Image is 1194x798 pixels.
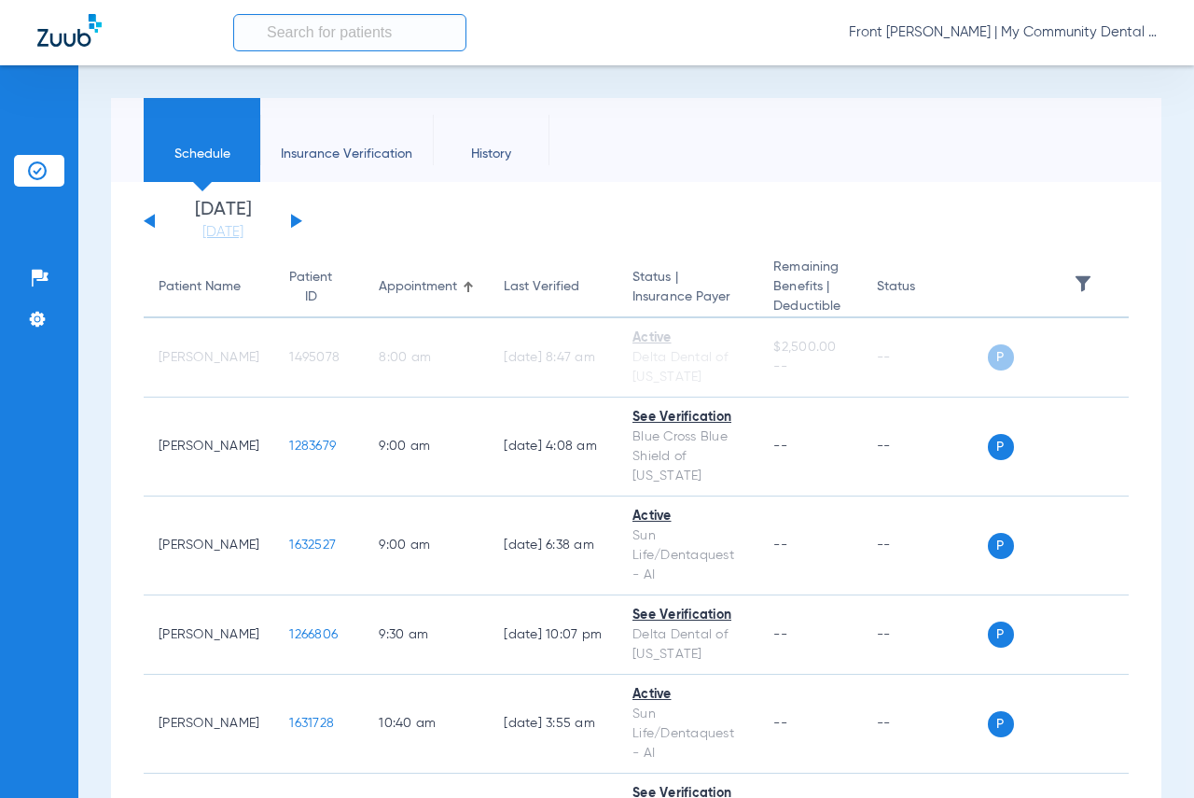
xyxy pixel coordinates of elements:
[1066,714,1085,733] img: x.svg
[289,440,336,453] span: 1283679
[364,497,489,595] td: 9:00 AM
[632,329,743,348] div: Active
[632,705,743,763] div: Sun Life/Dentaquest - AI
[364,595,489,675] td: 9:30 AM
[1066,536,1085,554] img: x.svg
[988,711,1014,737] span: P
[862,318,988,398] td: --
[144,675,274,774] td: [PERSON_NAME]
[144,318,274,398] td: [PERSON_NAME]
[336,117,358,139] img: Manual Insurance Verification
[364,318,489,398] td: 8:00 AM
[489,398,618,497] td: [DATE] 4:08 AM
[1066,348,1085,367] img: x.svg
[773,539,787,552] span: --
[632,287,743,307] span: Insurance Payer
[289,351,340,364] span: 1495078
[1108,274,1114,293] img: group-dot-blue.svg
[289,268,332,307] div: Patient ID
[191,117,214,139] img: Schedule
[988,533,1014,559] span: P
[773,717,787,730] span: --
[618,258,758,318] th: Status |
[988,434,1014,460] span: P
[632,606,743,625] div: See Verification
[1108,625,1114,644] img: group-dot-blue.svg
[144,595,274,675] td: [PERSON_NAME]
[773,338,846,357] span: $2,500.00
[773,297,846,316] span: Deductible
[862,497,988,595] td: --
[274,145,419,163] span: Insurance Verification
[379,277,457,297] div: Appointment
[167,201,279,242] li: [DATE]
[480,117,503,139] img: History
[447,145,535,163] span: History
[632,408,743,427] div: See Verification
[144,398,274,497] td: [PERSON_NAME]
[364,398,489,497] td: 9:00 AM
[159,277,241,297] div: Patient Name
[159,277,259,297] div: Patient Name
[364,675,489,774] td: 10:40 AM
[289,717,334,730] span: 1631728
[1108,348,1114,367] img: group-dot-blue.svg
[37,14,102,47] img: Zuub Logo
[1074,274,1092,293] img: filter.svg
[289,539,336,552] span: 1632527
[632,507,743,526] div: Active
[862,675,988,774] td: --
[632,348,743,387] div: Delta Dental of [US_STATE]
[632,685,743,705] div: Active
[1066,437,1085,455] img: x.svg
[167,223,279,242] a: [DATE]
[849,23,1157,42] span: Front [PERSON_NAME] | My Community Dental Centers
[489,497,618,595] td: [DATE] 6:38 AM
[862,595,988,675] td: --
[988,622,1014,648] span: P
[24,79,54,102] img: hamburger-icon
[1108,437,1114,455] img: group-dot-blue.svg
[489,675,618,774] td: [DATE] 3:55 AM
[862,398,988,497] td: --
[158,145,246,163] span: Schedule
[632,526,743,585] div: Sun Life/Dentaquest - AI
[489,595,618,675] td: [DATE] 10:07 PM
[988,344,1014,371] span: P
[504,277,603,297] div: Last Verified
[632,427,743,486] div: Blue Cross Blue Shield of [US_STATE]
[289,628,338,641] span: 1266806
[773,628,787,641] span: --
[1108,536,1114,554] img: group-dot-blue.svg
[144,497,274,595] td: [PERSON_NAME]
[379,277,474,297] div: Appointment
[504,277,579,297] div: Last Verified
[233,14,466,51] input: Search for patients
[289,268,349,307] div: Patient ID
[1066,625,1085,644] img: x.svg
[1108,714,1114,733] img: group-dot-blue.svg
[758,258,861,318] th: Remaining Benefits |
[489,318,618,398] td: [DATE] 8:47 AM
[862,258,988,318] th: Status
[773,440,787,453] span: --
[632,625,743,665] div: Delta Dental of [US_STATE]
[243,24,259,41] img: Search Icon
[773,357,846,377] span: --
